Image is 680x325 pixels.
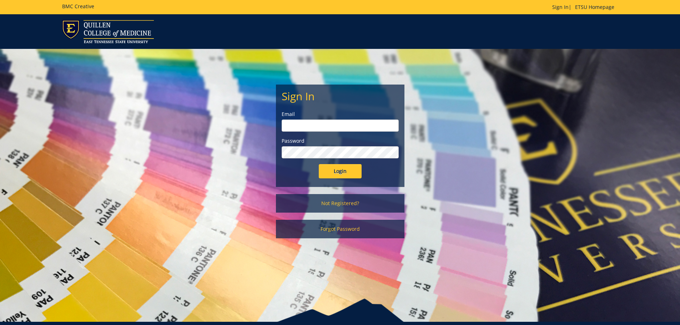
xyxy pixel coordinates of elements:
a: Not Registered? [276,194,404,213]
p: | [552,4,618,11]
h5: BMC Creative [62,4,94,9]
h2: Sign In [282,90,399,102]
a: Forgot Password [276,220,404,238]
label: Email [282,111,399,118]
a: ETSU Homepage [571,4,618,10]
img: ETSU logo [62,20,154,43]
input: Login [319,164,362,178]
a: Sign In [552,4,569,10]
label: Password [282,137,399,144]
